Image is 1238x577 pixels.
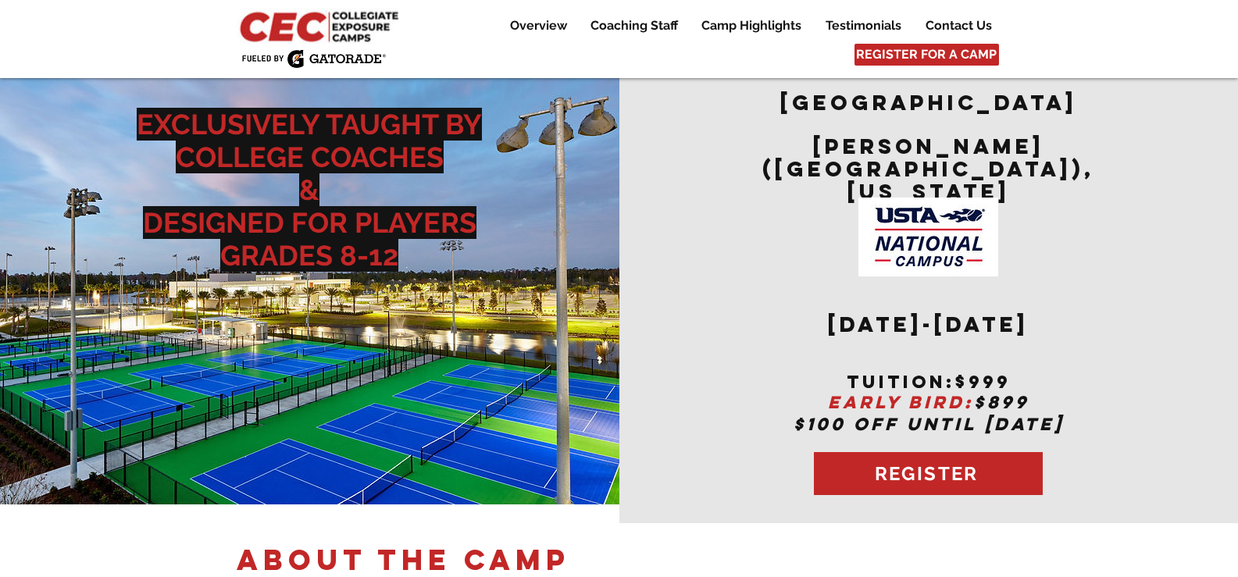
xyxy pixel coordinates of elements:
img: USTA Campus image_edited.jpg [858,198,998,276]
a: REGISTER [814,452,1043,495]
img: CEC Logo Primary_edited.jpg [237,8,405,44]
span: & [299,173,319,206]
span: GRADES 8-12 [220,239,398,272]
nav: Site [487,16,1003,35]
p: Coaching Staff [583,16,686,35]
a: Testimonials [814,16,913,35]
a: Coaching Staff [579,16,689,35]
span: tuition:$999 [847,371,1011,393]
a: REGISTER FOR A CAMP [854,44,999,66]
img: Fueled by Gatorade.png [241,49,386,68]
span: EXCLUSIVELY TAUGHT BY COLLEGE COACHES [137,108,482,173]
p: Camp Highlights [694,16,809,35]
span: EARLY BIRD: [828,391,974,413]
span: $899 [974,391,1029,413]
span: [GEOGRAPHIC_DATA] [780,89,1077,116]
span: $100 OFF UNTIL [DATE] [794,413,1064,435]
span: [PERSON_NAME] [813,133,1044,159]
p: Testimonials [818,16,909,35]
p: Contact Us [918,16,1000,35]
span: REGISTER [875,462,979,485]
p: Overview [502,16,575,35]
span: ([GEOGRAPHIC_DATA]), [US_STATE] [762,155,1094,205]
a: Contact Us [914,16,1003,35]
span: REGISTER FOR A CAMP [856,46,997,63]
a: Camp Highlights [690,16,813,35]
a: Overview [498,16,578,35]
span: [DATE]-[DATE] [828,311,1029,337]
span: DESIGNED FOR PLAYERS [143,206,476,239]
